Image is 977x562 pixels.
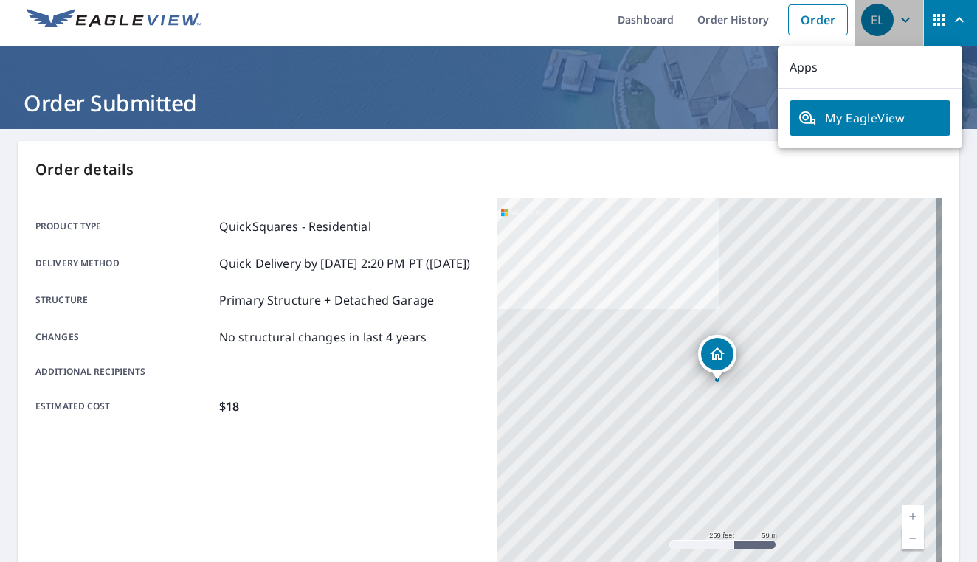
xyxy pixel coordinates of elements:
[219,291,434,309] p: Primary Structure + Detached Garage
[219,218,371,235] p: QuickSquares - Residential
[788,4,848,35] a: Order
[35,398,213,415] p: Estimated cost
[18,88,959,118] h1: Order Submitted
[698,335,736,381] div: Dropped pin, building 1, Residential property, 1 Royce Ln Wales, MA 01081
[35,254,213,272] p: Delivery method
[798,109,942,127] span: My EagleView
[790,100,950,136] a: My EagleView
[778,46,962,89] p: Apps
[219,328,427,346] p: No structural changes in last 4 years
[902,527,924,549] a: Current Level 17, Zoom Out
[35,328,213,346] p: Changes
[861,4,894,36] div: EL
[902,505,924,527] a: Current Level 17, Zoom In
[219,254,471,272] p: Quick Delivery by [DATE] 2:20 PM PT ([DATE])
[219,398,239,415] p: $18
[35,291,213,309] p: Structure
[35,218,213,235] p: Product type
[35,365,213,378] p: Additional recipients
[27,9,201,31] img: EV Logo
[35,159,942,181] p: Order details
